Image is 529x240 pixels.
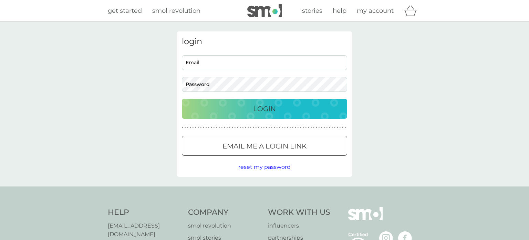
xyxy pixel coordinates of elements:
a: smol revolution [152,6,200,16]
a: my account [357,6,394,16]
p: ● [258,126,259,129]
button: Email me a login link [182,136,347,156]
p: ● [287,126,288,129]
div: basket [404,4,421,18]
p: ● [248,126,249,129]
p: Email me a login link [222,141,307,152]
p: ● [342,126,343,129]
p: ● [279,126,280,129]
p: ● [295,126,296,129]
p: ● [319,126,320,129]
p: ● [263,126,264,129]
p: ● [332,126,333,129]
p: ● [308,126,309,129]
a: [EMAIL_ADDRESS][DOMAIN_NAME] [108,221,181,239]
p: ● [193,126,194,129]
p: ● [305,126,307,129]
p: ● [269,126,270,129]
a: influencers [268,221,330,230]
p: Login [253,103,276,114]
span: stories [302,7,322,15]
img: smol [348,207,383,231]
p: ● [216,126,217,129]
p: ● [198,126,199,129]
p: ● [214,126,215,129]
p: ● [227,126,228,129]
img: smol [247,4,282,17]
p: ● [208,126,209,129]
p: ● [313,126,314,129]
span: get started [108,7,142,15]
p: ● [203,126,204,129]
p: ● [240,126,241,129]
p: ● [235,126,236,129]
h3: login [182,37,347,47]
p: ● [190,126,191,129]
span: help [333,7,346,15]
p: ● [334,126,335,129]
p: ● [300,126,301,129]
p: ● [219,126,220,129]
p: ● [232,126,233,129]
span: reset my password [238,164,291,170]
button: reset my password [238,163,291,172]
p: ● [311,126,312,129]
p: ● [250,126,251,129]
p: ● [324,126,325,129]
p: ● [345,126,346,129]
p: ● [229,126,230,129]
h4: Help [108,207,181,218]
span: my account [357,7,394,15]
p: ● [237,126,238,129]
p: ● [261,126,262,129]
p: ● [271,126,272,129]
span: smol revolution [152,7,200,15]
p: ● [298,126,299,129]
a: get started [108,6,142,16]
p: ● [206,126,207,129]
button: Login [182,99,347,119]
a: help [333,6,346,16]
p: ● [195,126,196,129]
p: ● [200,126,201,129]
a: stories [302,6,322,16]
p: ● [187,126,188,129]
p: ● [256,126,257,129]
a: smol revolution [188,221,261,230]
h4: Work With Us [268,207,330,218]
p: ● [253,126,254,129]
p: ● [221,126,222,129]
p: ● [303,126,304,129]
p: ● [284,126,286,129]
p: ● [321,126,322,129]
p: ● [340,126,341,129]
p: ● [224,126,225,129]
p: ● [274,126,275,129]
p: ● [185,126,186,129]
p: ● [329,126,330,129]
p: ● [242,126,243,129]
p: ● [292,126,293,129]
p: ● [245,126,246,129]
p: ● [282,126,283,129]
p: ● [326,126,328,129]
p: ● [266,126,267,129]
p: ● [316,126,317,129]
p: ● [182,126,183,129]
p: ● [290,126,291,129]
p: ● [211,126,212,129]
p: ● [337,126,338,129]
p: ● [277,126,278,129]
h4: Company [188,207,261,218]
